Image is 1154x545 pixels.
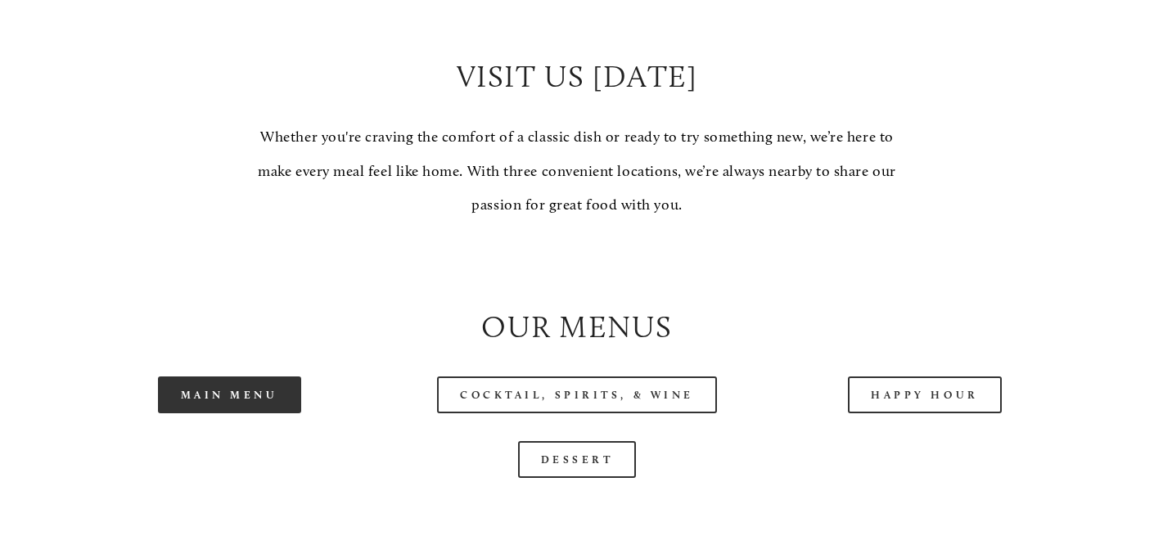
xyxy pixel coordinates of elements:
a: Main Menu [158,376,301,413]
a: Dessert [518,441,637,478]
a: Happy Hour [848,376,1002,413]
a: Cocktail, Spirits, & Wine [437,376,717,413]
h2: Our Menus [70,305,1085,348]
p: Whether you're craving the comfort of a classic dish or ready to try something new, we’re here to... [243,120,911,222]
